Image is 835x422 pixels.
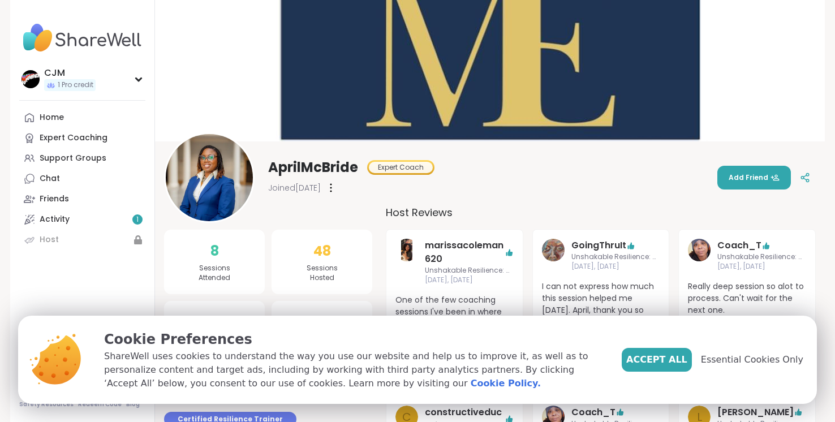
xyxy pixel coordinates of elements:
button: Add Friend [717,166,791,190]
span: Accept All [626,353,687,367]
p: ShareWell uses cookies to understand the way you use our website and help us to improve it, as we... [104,350,604,390]
span: Sessions Hosted [307,264,338,283]
span: Unshakable Resilience: Bounce Back Stronger [571,252,660,262]
a: Coach_T [571,406,616,419]
a: Redeem Code [78,401,122,408]
img: ShareWell Nav Logo [19,18,145,58]
img: CJM [21,70,40,88]
a: GoingThruIt [571,239,626,252]
a: Support Groups [19,148,145,169]
img: GoingThruIt [542,239,565,261]
span: [DATE], [DATE] [717,262,806,272]
a: marissacoleman620 [425,239,505,266]
div: Support Groups [40,153,106,164]
span: AprilMcBride [268,158,358,176]
div: Expert Coach [369,162,433,173]
span: I can not express how much this session helped me [DATE]. April, thank you so very much! 💜 [542,281,660,328]
div: Home [40,112,64,123]
button: Accept All [622,348,692,372]
a: Chat [19,169,145,189]
span: Unshakable Resilience: Bounce Back Stronger [717,252,806,262]
span: 1 [136,215,139,225]
a: GoingThruIt [542,239,565,272]
span: 103 [311,312,333,333]
a: Host [19,230,145,250]
span: 8 [210,241,219,261]
img: AprilMcBride [166,134,253,221]
span: Add Friend [729,173,780,183]
span: 363 [203,312,227,333]
a: Blog [126,401,140,408]
img: Coach_T [688,239,711,261]
span: Essential Cookies Only [701,353,803,367]
div: Friends [40,193,69,205]
a: Safety Resources [19,401,74,408]
a: Coach_T [717,239,761,252]
p: Cookie Preferences [104,329,604,350]
span: Sessions Attended [199,264,230,283]
a: Home [19,107,145,128]
a: Expert Coaching [19,128,145,148]
span: Unshakable Resilience: Bounce Back Stronger [425,266,514,275]
div: Expert Coaching [40,132,107,144]
a: [PERSON_NAME] [717,406,794,419]
span: [DATE], [DATE] [571,262,660,272]
span: One of the few coaching sessions I've been in where the coach took small breaks to allow people t... [395,294,514,377]
a: Friends [19,189,145,209]
div: Host [40,234,59,246]
div: Chat [40,173,60,184]
a: Cookie Policy. [471,377,541,390]
span: 48 [313,241,331,261]
span: 1 Pro credit [58,80,93,90]
a: Activity1 [19,209,145,230]
span: Joined [DATE] [268,182,321,193]
a: Coach_T [688,239,711,272]
img: marissacoleman620 [395,239,418,261]
div: CJM [44,67,96,79]
span: [DATE], [DATE] [425,275,514,285]
span: Really deep session so alot to process. Can't wait for the next one. [688,281,806,316]
div: Activity [40,214,70,225]
a: marissacoleman620 [395,239,418,285]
